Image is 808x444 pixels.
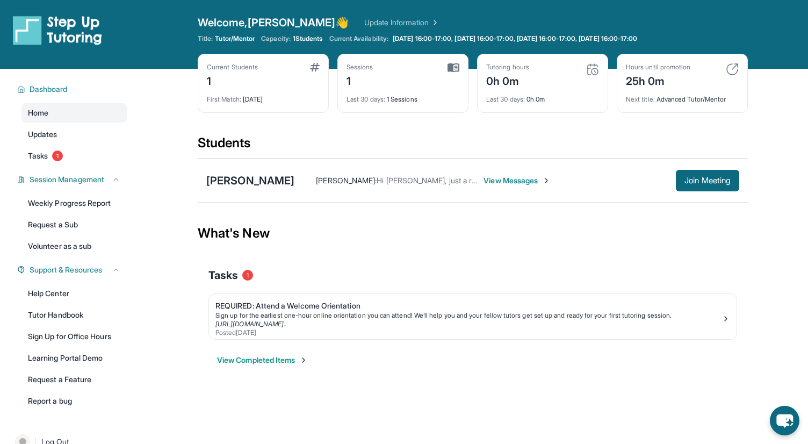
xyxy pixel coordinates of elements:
span: [PERSON_NAME] : [316,176,377,185]
button: Session Management [25,174,120,185]
span: First Match : [207,95,241,103]
a: Volunteer as a sub [21,237,127,256]
a: Tasks1 [21,146,127,166]
div: Posted [DATE] [215,328,722,337]
div: What's New [198,210,748,257]
a: [URL][DOMAIN_NAME].. [215,320,287,328]
div: Sessions [347,63,373,71]
div: 0h 0m [486,71,529,89]
button: View Completed Items [217,355,308,366]
div: REQUIRED: Attend a Welcome Orientation [215,300,722,311]
span: Welcome, [PERSON_NAME] 👋 [198,15,349,30]
span: 1 Students [293,34,323,43]
button: Support & Resources [25,264,120,275]
a: Update Information [364,17,439,28]
a: Sign Up for Office Hours [21,327,127,346]
div: 1 [347,71,373,89]
a: Help Center [21,284,127,303]
a: Tutor Handbook [21,305,127,325]
a: Report a bug [21,391,127,411]
span: Updates [28,129,57,140]
button: Dashboard [25,84,120,95]
img: card [310,63,320,71]
span: Last 30 days : [486,95,525,103]
span: 1 [242,270,253,281]
img: card [448,63,459,73]
img: card [586,63,599,76]
div: 25h 0m [626,71,690,89]
img: Chevron Right [429,17,439,28]
span: [DATE] 16:00-17:00, [DATE] 16:00-17:00, [DATE] 16:00-17:00, [DATE] 16:00-17:00 [393,34,637,43]
span: Tutor/Mentor [215,34,255,43]
span: Dashboard [30,84,68,95]
div: [PERSON_NAME] [206,173,294,188]
span: Tasks [208,268,238,283]
button: chat-button [770,406,799,435]
span: Join Meeting [684,177,731,184]
span: Title: [198,34,213,43]
div: Students [198,134,748,158]
div: 0h 0m [486,89,599,104]
a: REQUIRED: Attend a Welcome OrientationSign up for the earliest one-hour online orientation you ca... [209,294,737,339]
div: 1 Sessions [347,89,459,104]
a: Weekly Progress Report [21,194,127,213]
a: Updates [21,125,127,144]
span: 1 [52,151,63,161]
span: Next title : [626,95,655,103]
img: logo [13,15,102,45]
div: 1 [207,71,258,89]
a: Request a Feature [21,370,127,389]
button: Join Meeting [676,170,739,191]
a: [DATE] 16:00-17:00, [DATE] 16:00-17:00, [DATE] 16:00-17:00, [DATE] 16:00-17:00 [391,34,639,43]
div: Hours until promotion [626,63,690,71]
div: Advanced Tutor/Mentor [626,89,739,104]
span: View Messages [484,175,551,186]
span: Support & Resources [30,264,102,275]
a: Learning Portal Demo [21,348,127,368]
a: Request a Sub [21,215,127,234]
div: Sign up for the earliest one-hour online orientation you can attend! We’ll help you and your fell... [215,311,722,320]
span: Last 30 days : [347,95,385,103]
img: Chevron-Right [542,176,551,185]
span: Tasks [28,151,48,161]
div: [DATE] [207,89,320,104]
img: card [726,63,739,76]
a: Home [21,103,127,123]
span: Capacity: [261,34,291,43]
span: Current Availability: [329,34,388,43]
div: Tutoring hours [486,63,529,71]
span: Session Management [30,174,104,185]
div: Current Students [207,63,258,71]
span: Home [28,108,48,118]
